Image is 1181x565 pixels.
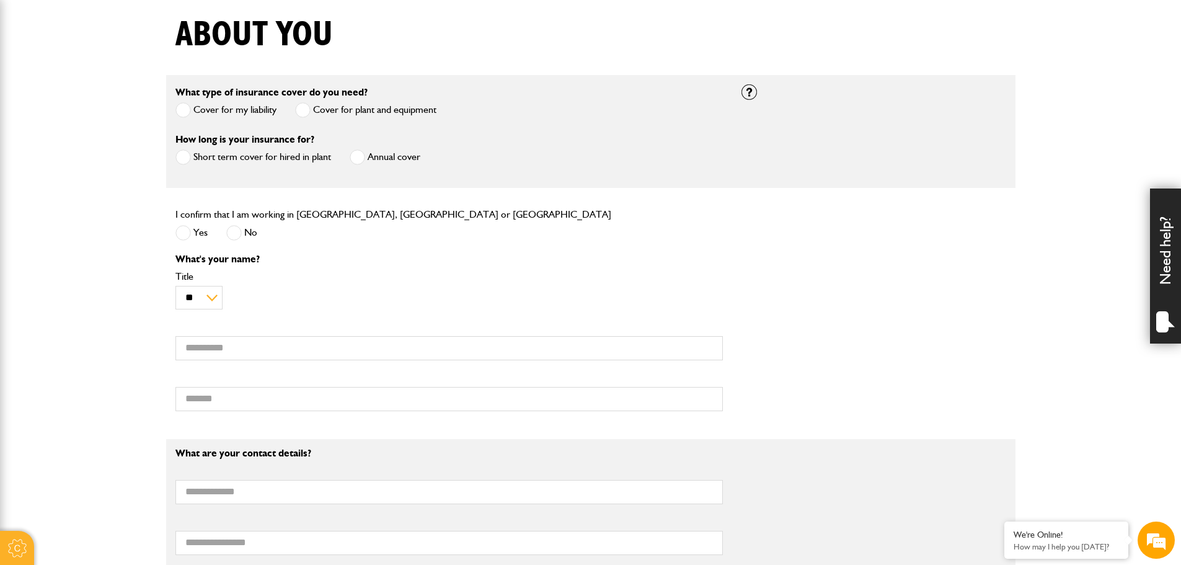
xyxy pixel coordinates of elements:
[1014,530,1119,540] div: We're Online!
[175,87,368,97] label: What type of insurance cover do you need?
[203,6,233,36] div: Minimize live chat window
[175,149,331,165] label: Short term cover for hired in plant
[16,151,226,179] input: Enter your email address
[175,448,723,458] p: What are your contact details?
[175,254,723,264] p: What's your name?
[1150,189,1181,344] div: Need help?
[16,115,226,142] input: Enter your last name
[1014,542,1119,551] p: How may I help you today?
[175,14,333,56] h1: About you
[295,102,436,118] label: Cover for plant and equipment
[175,225,208,241] label: Yes
[16,225,226,371] textarea: Type your message and hit 'Enter'
[175,102,276,118] label: Cover for my liability
[16,188,226,215] input: Enter your phone number
[175,272,723,282] label: Title
[169,382,225,399] em: Start Chat
[21,69,52,86] img: d_20077148190_company_1631870298795_20077148190
[64,69,208,86] div: Chat with us now
[350,149,420,165] label: Annual cover
[226,225,257,241] label: No
[175,135,314,145] label: How long is your insurance for?
[175,210,611,220] label: I confirm that I am working in [GEOGRAPHIC_DATA], [GEOGRAPHIC_DATA] or [GEOGRAPHIC_DATA]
